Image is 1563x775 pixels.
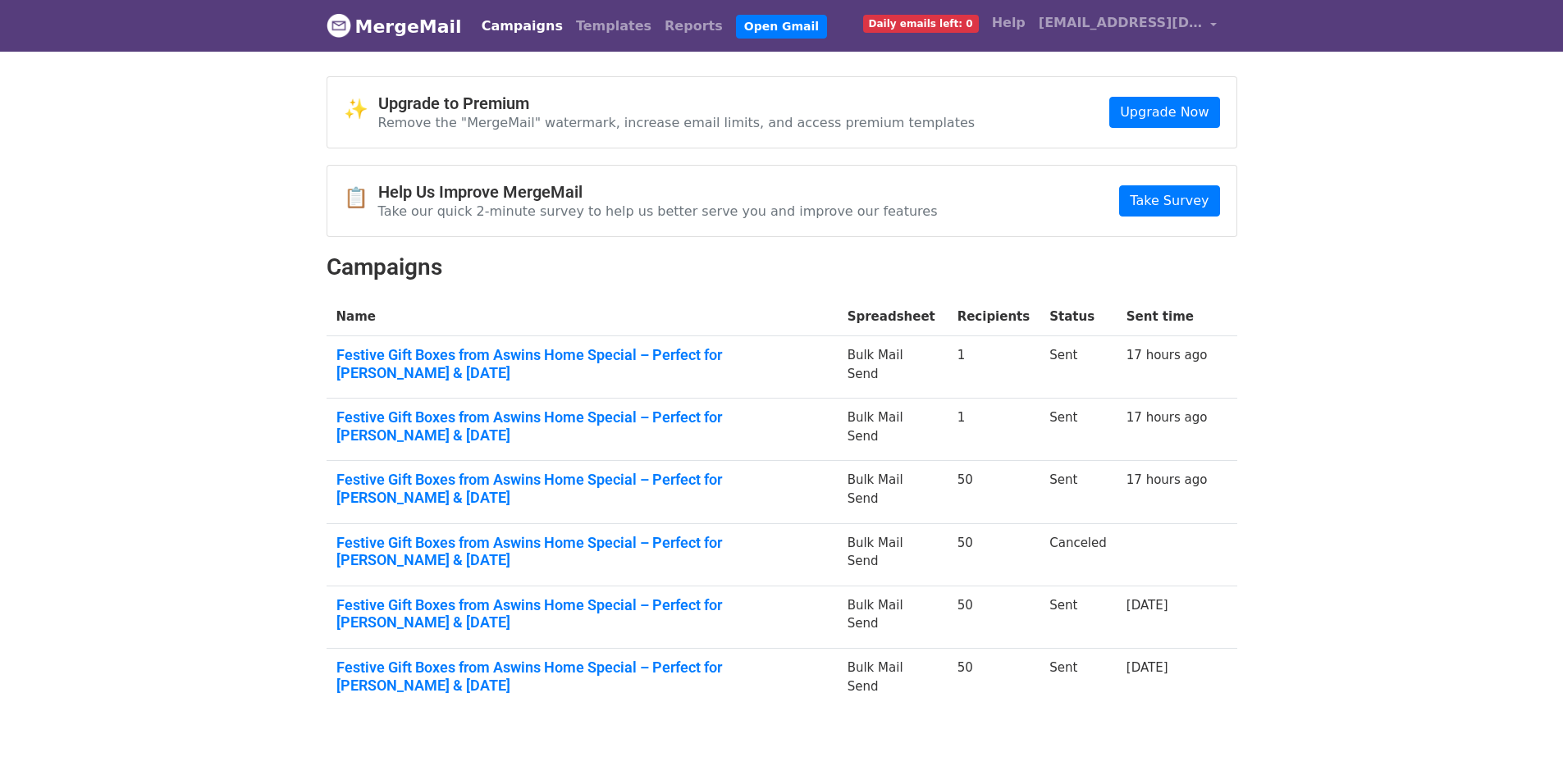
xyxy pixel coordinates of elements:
td: Sent [1040,399,1117,461]
span: 📋 [344,186,378,210]
td: 50 [948,649,1040,711]
a: 17 hours ago [1127,348,1208,362]
a: [DATE] [1127,598,1168,613]
a: Festive Gift Boxes from Aswins Home Special – Perfect for [PERSON_NAME] & [DATE] [336,346,828,381]
td: Bulk Mail Send [838,399,948,461]
a: Campaigns [475,10,569,43]
p: Remove the "MergeMail" watermark, increase email limits, and access premium templates [378,114,976,131]
th: Recipients [948,298,1040,336]
a: 17 hours ago [1127,410,1208,425]
td: Bulk Mail Send [838,336,948,399]
a: Upgrade Now [1109,97,1219,128]
td: Bulk Mail Send [838,523,948,586]
h4: Upgrade to Premium [378,93,976,113]
td: 1 [948,336,1040,399]
a: Help [985,7,1032,39]
td: Bulk Mail Send [838,586,948,648]
a: Daily emails left: 0 [857,7,985,39]
td: 1 [948,399,1040,461]
a: 17 hours ago [1127,472,1208,487]
th: Sent time [1117,298,1218,336]
td: Sent [1040,336,1117,399]
a: Festive Gift Boxes from Aswins Home Special – Perfect for [PERSON_NAME] & [DATE] [336,534,828,569]
td: Sent [1040,461,1117,523]
td: Canceled [1040,523,1117,586]
td: Bulk Mail Send [838,461,948,523]
a: Take Survey [1119,185,1219,217]
a: Templates [569,10,658,43]
td: 50 [948,461,1040,523]
th: Status [1040,298,1117,336]
h4: Help Us Improve MergeMail [378,182,938,202]
p: Take our quick 2-minute survey to help us better serve you and improve our features [378,203,938,220]
a: Festive Gift Boxes from Aswins Home Special – Perfect for [PERSON_NAME] & [DATE] [336,408,828,444]
a: Festive Gift Boxes from Aswins Home Special – Perfect for [PERSON_NAME] & [DATE] [336,659,828,694]
span: Daily emails left: 0 [863,15,979,33]
td: Sent [1040,586,1117,648]
td: Sent [1040,649,1117,711]
span: ✨ [344,98,378,121]
td: 50 [948,523,1040,586]
td: Bulk Mail Send [838,649,948,711]
a: [DATE] [1127,660,1168,675]
a: MergeMail [327,9,462,43]
a: Open Gmail [736,15,827,39]
th: Spreadsheet [838,298,948,336]
img: MergeMail logo [327,13,351,38]
a: [EMAIL_ADDRESS][DOMAIN_NAME] [1032,7,1224,45]
a: Reports [658,10,729,43]
th: Name [327,298,838,336]
span: [EMAIL_ADDRESS][DOMAIN_NAME] [1039,13,1203,33]
a: Festive Gift Boxes from Aswins Home Special – Perfect for [PERSON_NAME] & [DATE] [336,471,828,506]
h2: Campaigns [327,253,1237,281]
a: Festive Gift Boxes from Aswins Home Special – Perfect for [PERSON_NAME] & [DATE] [336,596,828,631]
iframe: Chat Widget [1481,696,1563,775]
td: 50 [948,586,1040,648]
